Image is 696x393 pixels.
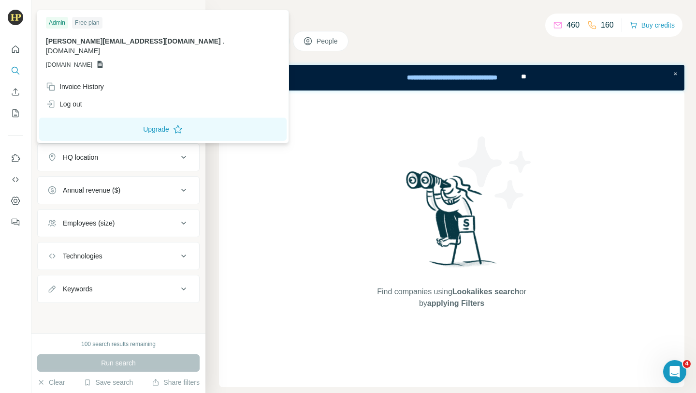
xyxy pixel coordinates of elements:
[219,12,684,25] h4: Search
[8,192,23,210] button: Dashboard
[46,82,104,91] div: Invoice History
[84,378,133,387] button: Save search
[38,244,199,268] button: Technologies
[8,41,23,58] button: Quick start
[63,185,120,195] div: Annual revenue ($)
[46,99,82,109] div: Log out
[152,378,200,387] button: Share filters
[402,168,502,276] img: Surfe Illustration - Woman searching with binoculars
[317,36,339,46] span: People
[452,287,520,296] span: Lookalikes search
[427,299,484,307] span: applying Filters
[8,150,23,167] button: Use Surfe on LinkedIn
[374,286,529,309] span: Find companies using or by
[46,47,100,55] span: [DOMAIN_NAME]
[663,360,686,383] iframe: Intercom live chat
[219,65,684,91] iframe: Banner
[63,218,115,228] div: Employees (size)
[63,152,98,162] div: HQ location
[37,9,68,17] div: New search
[38,146,199,169] button: HQ location
[63,284,92,294] div: Keywords
[601,19,614,31] p: 160
[8,105,23,122] button: My lists
[8,62,23,79] button: Search
[566,19,580,31] p: 460
[223,37,225,45] span: .
[683,360,691,368] span: 4
[46,60,92,69] span: [DOMAIN_NAME]
[46,17,68,29] div: Admin
[168,6,205,20] button: Hide
[63,251,102,261] div: Technologies
[39,118,287,141] button: Upgrade
[46,37,221,45] span: [PERSON_NAME][EMAIL_ADDRESS][DOMAIN_NAME]
[81,340,156,348] div: 100 search results remaining
[37,378,65,387] button: Clear
[630,18,675,32] button: Buy credits
[38,277,199,301] button: Keywords
[8,83,23,101] button: Enrich CSV
[8,10,23,25] img: Avatar
[452,129,539,216] img: Surfe Illustration - Stars
[8,171,23,188] button: Use Surfe API
[38,179,199,202] button: Annual revenue ($)
[72,17,102,29] div: Free plan
[38,212,199,235] button: Employees (size)
[8,213,23,231] button: Feedback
